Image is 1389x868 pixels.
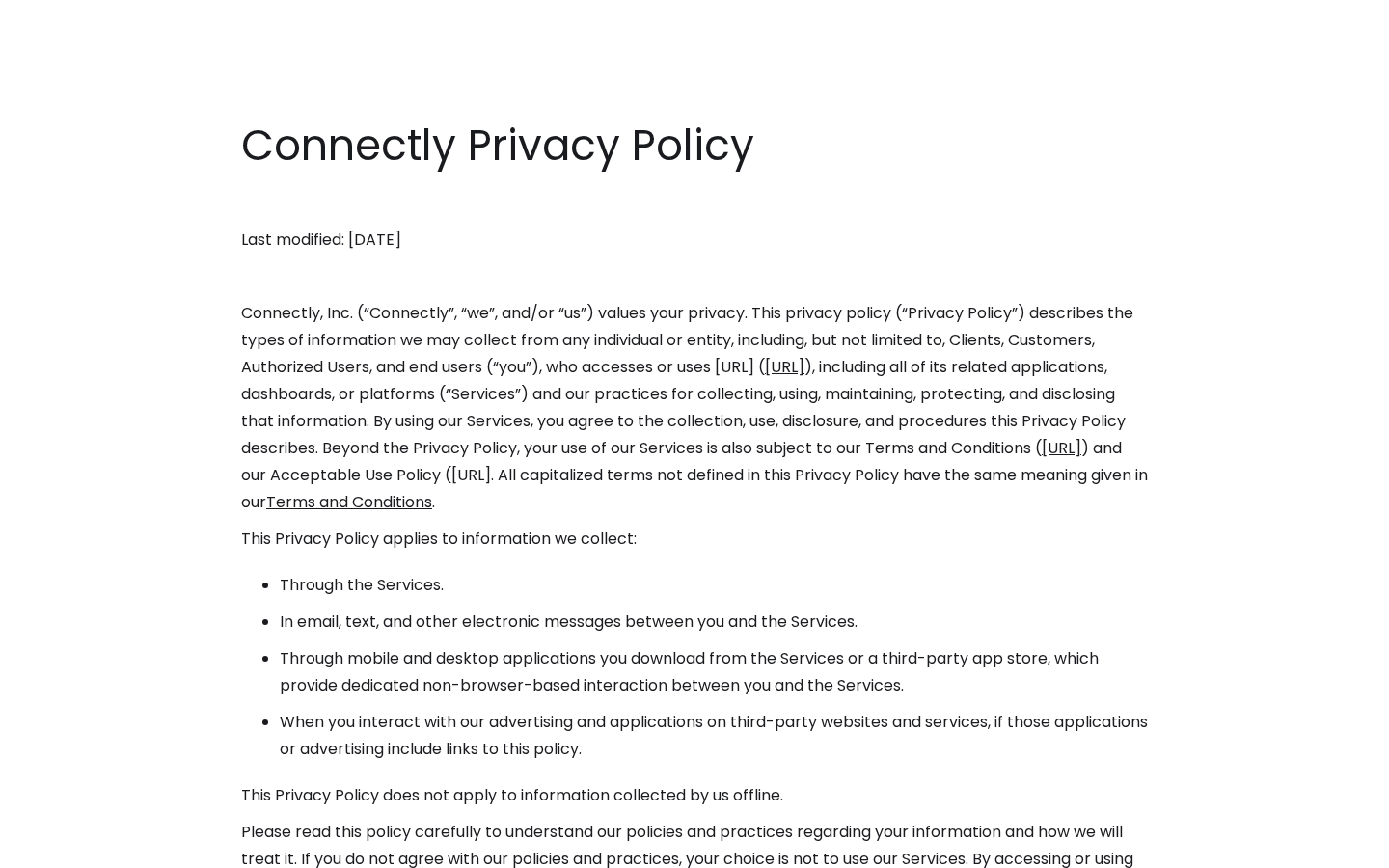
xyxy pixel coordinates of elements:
[280,572,1148,599] li: Through the Services.
[241,300,1148,516] p: Connectly, Inc. (“Connectly”, “we”, and/or “us”) values your privacy. This privacy policy (“Priva...
[280,609,1148,636] li: In email, text, and other electronic messages between you and the Services.
[241,116,1148,176] h1: Connectly Privacy Policy
[765,356,804,378] a: [URL]
[241,526,1148,553] p: This Privacy Policy applies to information we collect:
[19,832,116,861] aside: Language selected: English
[280,709,1148,763] li: When you interact with our advertising and applications on third-party websites and services, if ...
[1042,437,1081,459] a: [URL]
[266,491,432,513] a: Terms and Conditions
[241,263,1148,290] p: ‍
[39,834,116,861] ul: Language list
[241,227,1148,254] p: Last modified: [DATE]
[280,645,1148,699] li: Through mobile and desktop applications you download from the Services or a third-party app store...
[241,782,1148,809] p: This Privacy Policy does not apply to information collected by us offline.
[241,190,1148,217] p: ‍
